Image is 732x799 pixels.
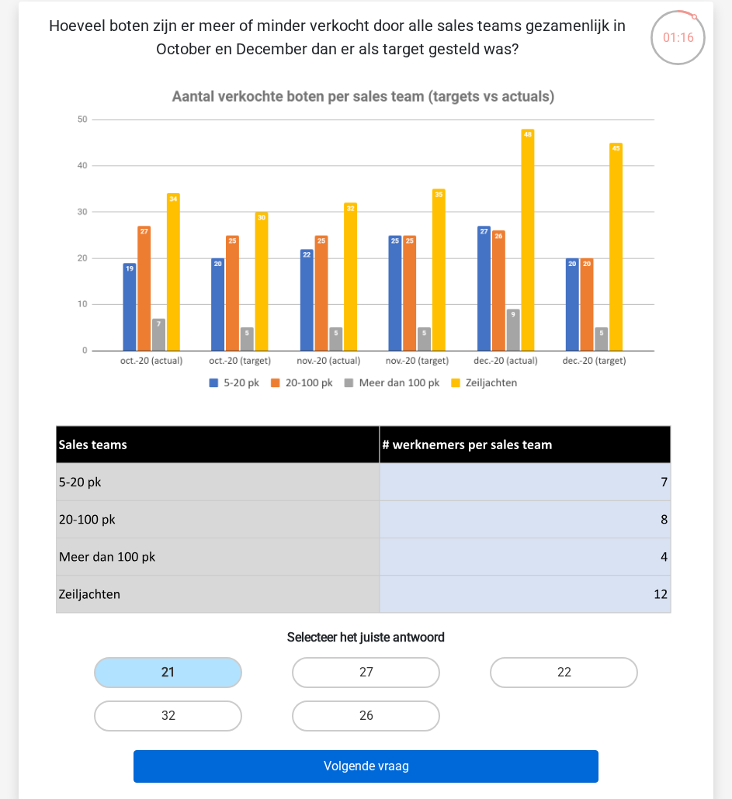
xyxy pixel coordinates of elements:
[43,617,689,645] h6: Selecteer het juiste antwoord
[94,657,242,688] label: 21
[43,14,630,61] p: Hoeveel boten zijn er meer of minder verkocht door alle sales teams gezamenlijk in October en Dec...
[490,657,638,688] label: 22
[649,9,707,47] div: 01:16
[94,700,242,732] label: 32
[134,750,598,783] button: Volgende vraag
[292,700,440,732] label: 26
[292,657,440,688] label: 27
